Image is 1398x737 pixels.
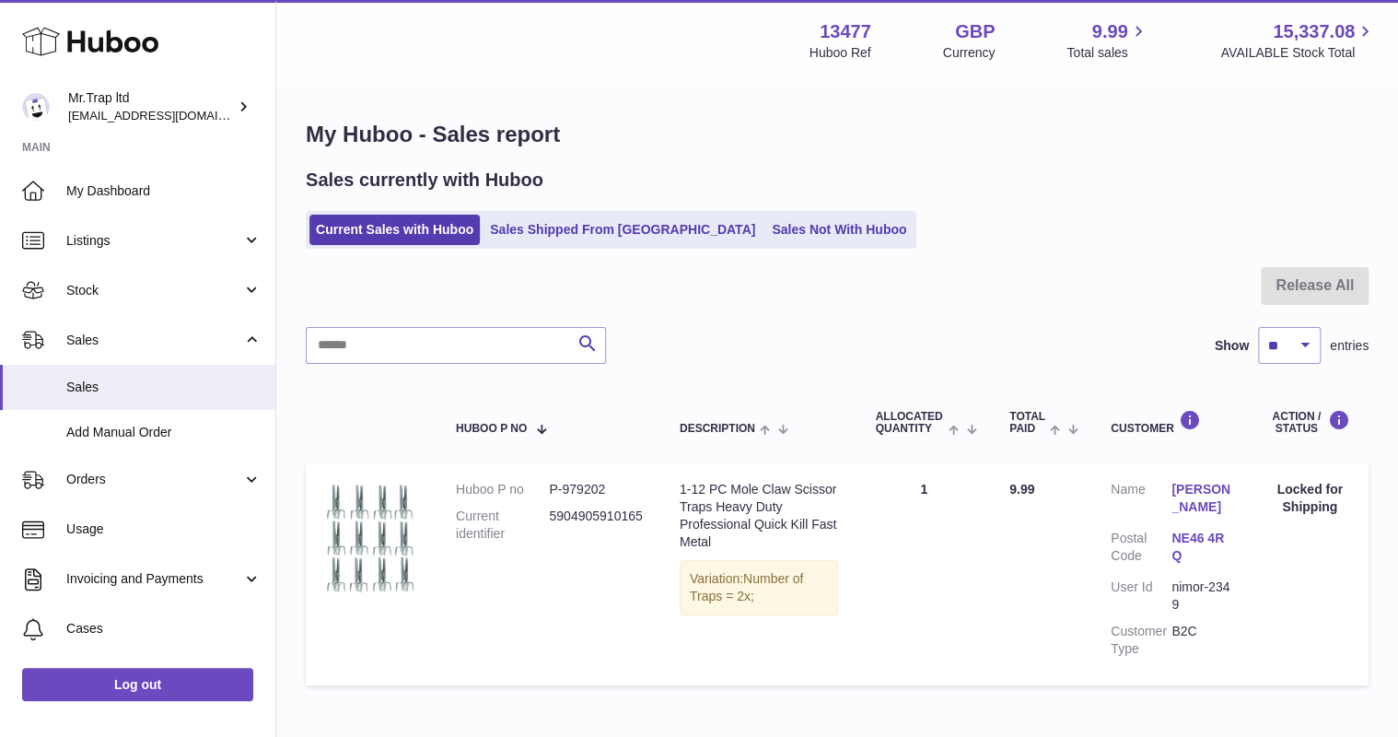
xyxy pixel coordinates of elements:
[66,620,262,638] span: Cases
[549,508,642,543] dd: 5904905910165
[66,282,242,299] span: Stock
[309,215,480,245] a: Current Sales with Huboo
[765,215,913,245] a: Sales Not With Huboo
[549,481,642,498] dd: P-979202
[22,668,253,701] a: Log out
[66,424,262,441] span: Add Manual Order
[483,215,762,245] a: Sales Shipped From [GEOGRAPHIC_DATA]
[324,481,416,593] img: $_57.JPG
[1269,481,1350,516] div: Locked for Shipping
[68,108,271,123] span: [EMAIL_ADDRESS][DOMAIN_NAME]
[66,521,262,538] span: Usage
[680,481,839,551] div: 1-12 PC Mole Claw Scissor Traps Heavy Duty Professional Quick Kill Fast Metal
[66,471,242,488] span: Orders
[820,19,871,44] strong: 13477
[1009,411,1045,435] span: Total paid
[1111,481,1171,521] dt: Name
[943,44,996,62] div: Currency
[1330,337,1369,355] span: entries
[1269,410,1350,435] div: Action / Status
[1111,579,1171,614] dt: User Id
[68,89,234,124] div: Mr.Trap ltd
[690,571,803,603] span: Number of Traps = 2x;
[856,462,991,684] td: 1
[66,570,242,588] span: Invoicing and Payments
[1092,19,1128,44] span: 9.99
[1273,19,1355,44] span: 15,337.08
[680,560,839,615] div: Variation:
[1220,19,1376,62] a: 15,337.08 AVAILABLE Stock Total
[875,411,943,435] span: ALLOCATED Quantity
[1171,530,1232,565] a: NE46 4RQ
[1066,44,1148,62] span: Total sales
[1171,623,1232,658] dd: B2C
[456,481,549,498] dt: Huboo P no
[1066,19,1148,62] a: 9.99 Total sales
[306,120,1369,149] h1: My Huboo - Sales report
[66,232,242,250] span: Listings
[1171,579,1232,614] dd: nimor-2349
[456,423,527,435] span: Huboo P no
[1220,44,1376,62] span: AVAILABLE Stock Total
[66,332,242,349] span: Sales
[306,168,543,193] h2: Sales currently with Huboo
[810,44,871,62] div: Huboo Ref
[22,93,50,121] img: office@grabacz.eu
[456,508,549,543] dt: Current identifier
[1215,337,1249,355] label: Show
[66,379,262,396] span: Sales
[1111,410,1232,435] div: Customer
[1171,481,1232,516] a: [PERSON_NAME]
[66,182,262,200] span: My Dashboard
[1111,530,1171,569] dt: Postal Code
[680,423,755,435] span: Description
[955,19,995,44] strong: GBP
[1009,482,1034,497] span: 9.99
[1111,623,1171,658] dt: Customer Type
